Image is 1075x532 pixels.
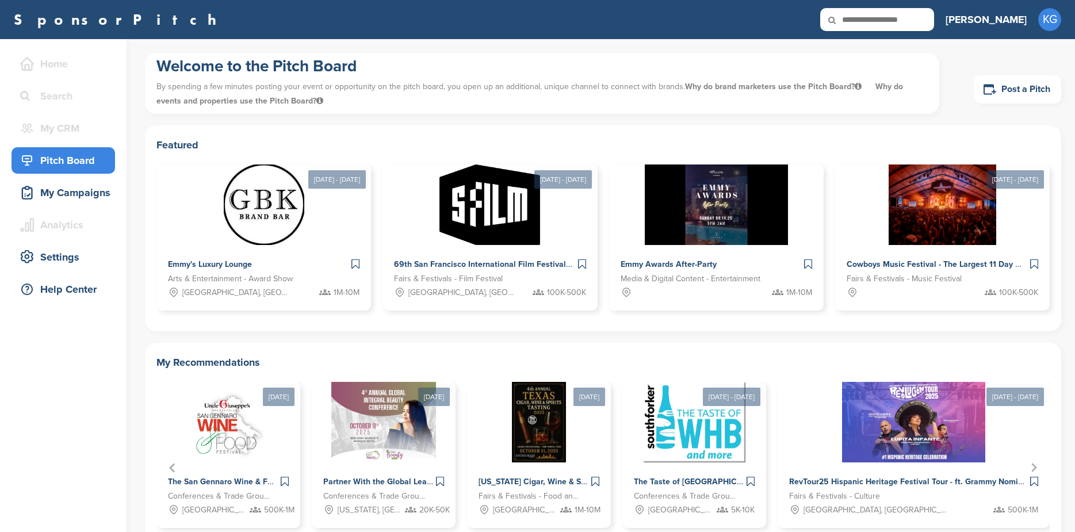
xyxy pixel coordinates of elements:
[946,7,1027,32] a: [PERSON_NAME]
[493,504,557,516] span: [GEOGRAPHIC_DATA], [GEOGRAPHIC_DATA]
[156,56,928,76] h1: Welcome to the Pitch Board
[778,382,1050,528] div: 5 of 5
[986,388,1044,406] div: [DATE] - [DATE]
[786,286,812,299] span: 1M-10M
[156,137,1050,153] h2: Featured
[946,12,1027,28] h3: [PERSON_NAME]
[12,179,115,206] a: My Campaigns
[643,382,746,462] img: Sponsorpitch &
[648,504,713,516] span: [GEOGRAPHIC_DATA], [GEOGRAPHIC_DATA], [GEOGRAPHIC_DATA], [GEOGRAPHIC_DATA], [GEOGRAPHIC_DATA], [G...
[17,118,115,139] div: My CRM
[1038,8,1061,31] span: KG
[835,146,1050,311] a: [DATE] - [DATE] Sponsorpitch & Cowboys Music Festival - The Largest 11 Day Music Festival in [GEO...
[731,504,755,516] span: 5K-10K
[164,460,181,476] button: Go to last slide
[1026,460,1042,476] button: Next slide
[182,286,293,299] span: [GEOGRAPHIC_DATA], [GEOGRAPHIC_DATA]
[17,247,115,267] div: Settings
[573,388,605,406] div: [DATE]
[634,490,737,503] span: Conferences & Trade Groups - Entertainment
[789,490,880,503] span: Fairs & Festivals - Culture
[12,276,115,303] a: Help Center
[17,53,115,74] div: Home
[156,354,1050,370] h2: My Recommendations
[847,273,962,285] span: Fairs & Festivals - Music Festival
[12,83,115,109] a: Search
[17,150,115,171] div: Pitch Board
[622,363,766,528] a: [DATE] - [DATE] Sponsorpitch & The Taste of [GEOGRAPHIC_DATA] Conferences & Trade Groups - Entert...
[622,382,766,528] div: 4 of 5
[467,382,611,528] div: 3 of 5
[621,273,760,285] span: Media & Digital Content - Entertainment
[621,259,717,269] span: Emmy Awards After-Party
[974,75,1061,104] a: Post a Pitch
[512,382,565,462] img: Sponsorpitch &
[263,388,294,406] div: [DATE]
[685,82,864,91] span: Why do brand marketers use the Pitch Board?
[17,215,115,235] div: Analytics
[17,182,115,203] div: My Campaigns
[394,273,503,285] span: Fairs & Festivals - Film Festival
[156,146,371,311] a: [DATE] - [DATE] Sponsorpitch & Emmy's Luxury Lounge Arts & Entertainment - Award Show [GEOGRAPHIC...
[12,212,115,238] a: Analytics
[534,170,592,189] div: [DATE] - [DATE]
[338,504,402,516] span: [US_STATE], [GEOGRAPHIC_DATA]
[156,382,300,528] div: 1 of 5
[156,76,928,111] p: By spending a few minutes posting your event or opportunity on the pitch board, you open up an ad...
[308,170,366,189] div: [DATE] - [DATE]
[778,363,1050,528] a: [DATE] - [DATE] Sponsorpitch & RevTour25 Hispanic Heritage Festival Tour - ft. Grammy Nominated [...
[408,286,519,299] span: [GEOGRAPHIC_DATA], [GEOGRAPHIC_DATA]
[804,504,951,516] span: [GEOGRAPHIC_DATA], [GEOGRAPHIC_DATA], [GEOGRAPHIC_DATA], [GEOGRAPHIC_DATA], [GEOGRAPHIC_DATA], [G...
[986,170,1044,189] div: [DATE] - [DATE]
[467,363,611,528] a: [DATE] Sponsorpitch & [US_STATE] Cigar, Wine & Spirits Tasting Fairs & Festivals - Food and Wine ...
[418,388,450,406] div: [DATE]
[14,12,224,27] a: SponsorPitch
[264,504,294,516] span: 500K-1M
[479,477,629,487] span: [US_STATE] Cigar, Wine & Spirits Tasting
[12,51,115,77] a: Home
[312,382,456,528] div: 2 of 5
[182,504,247,516] span: [GEOGRAPHIC_DATA], [GEOGRAPHIC_DATA]
[12,147,115,174] a: Pitch Board
[168,490,271,503] span: Conferences & Trade Groups - Entertainment
[312,363,456,528] a: [DATE] Sponsorpitch & Partner With the Global Leaders in Aesthetics Conferences & Trade Groups - ...
[439,164,540,245] img: Sponsorpitch &
[382,146,597,311] a: [DATE] - [DATE] Sponsorpitch & 69th San Francisco International Film Festival Fairs & Festivals -...
[168,477,313,487] span: The San Gennaro Wine & Food Festival
[547,286,586,299] span: 100K-500K
[168,273,293,285] span: Arts & Entertainment - Award Show
[645,164,788,245] img: Sponsorpitch &
[634,477,764,487] span: The Taste of [GEOGRAPHIC_DATA]
[999,286,1038,299] span: 100K-500K
[419,504,450,516] span: 20K-50K
[17,279,115,300] div: Help Center
[334,286,359,299] span: 1M-10M
[394,259,566,269] span: 69th San Francisco International Film Festival
[156,363,300,528] a: [DATE] Sponsorpitch & The San Gennaro Wine & Food Festival Conferences & Trade Groups - Entertain...
[1008,504,1038,516] span: 500K-1M
[168,259,252,269] span: Emmy's Luxury Lounge
[224,164,304,245] img: Sponsorpitch &
[12,115,115,141] a: My CRM
[575,504,600,516] span: 1M-10M
[12,244,115,270] a: Settings
[17,86,115,106] div: Search
[331,382,436,462] img: Sponsorpitch &
[842,382,985,462] img: Sponsorpitch &
[183,382,274,462] img: Sponsorpitch &
[323,477,494,487] span: Partner With the Global Leaders in Aesthetics
[323,490,427,503] span: Conferences & Trade Groups - Health and Wellness
[889,164,996,245] img: Sponsorpitch &
[479,490,582,503] span: Fairs & Festivals - Food and Wine
[609,164,824,311] a: Sponsorpitch & Emmy Awards After-Party Media & Digital Content - Entertainment 1M-10M
[703,388,760,406] div: [DATE] - [DATE]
